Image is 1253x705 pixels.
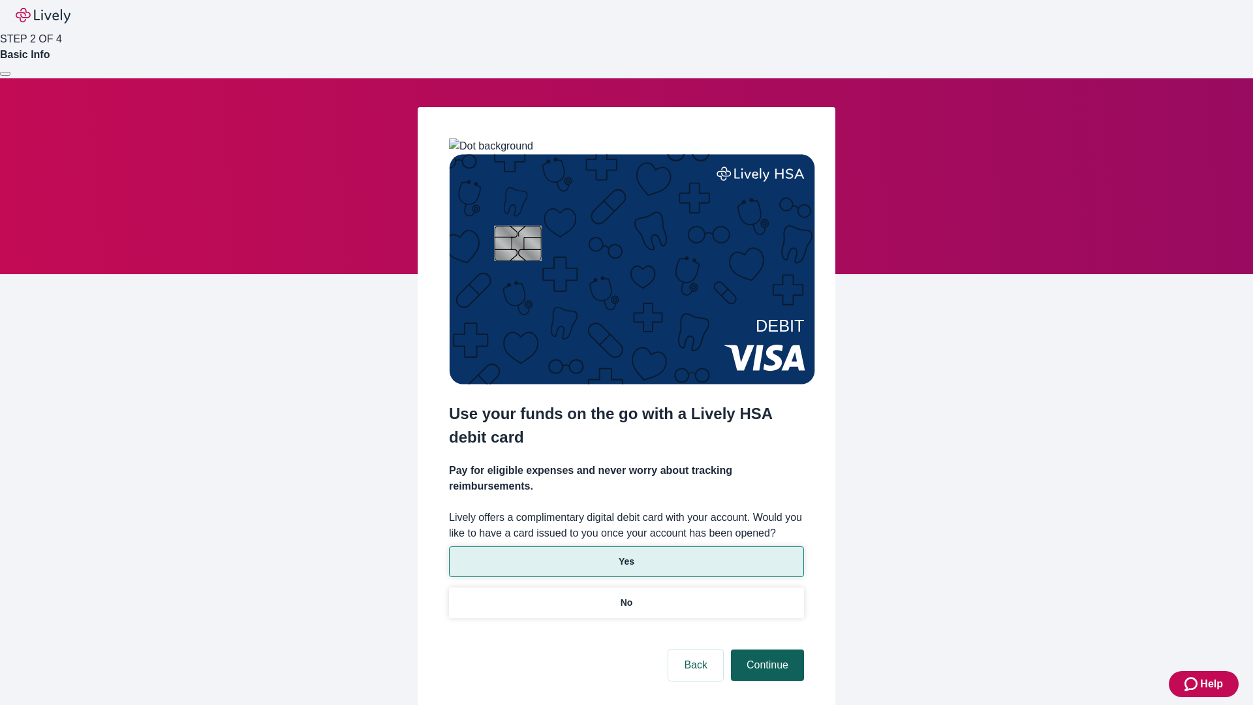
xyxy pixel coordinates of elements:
[1169,671,1239,697] button: Zendesk support iconHelp
[731,650,804,681] button: Continue
[449,402,804,449] h2: Use your funds on the go with a Lively HSA debit card
[449,510,804,541] label: Lively offers a complimentary digital debit card with your account. Would you like to have a card...
[668,650,723,681] button: Back
[449,587,804,618] button: No
[449,154,815,384] img: Debit card
[449,463,804,494] h4: Pay for eligible expenses and never worry about tracking reimbursements.
[1184,676,1200,692] svg: Zendesk support icon
[449,138,533,154] img: Dot background
[1200,676,1223,692] span: Help
[16,8,70,23] img: Lively
[449,546,804,577] button: Yes
[621,596,633,610] p: No
[619,555,634,569] p: Yes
